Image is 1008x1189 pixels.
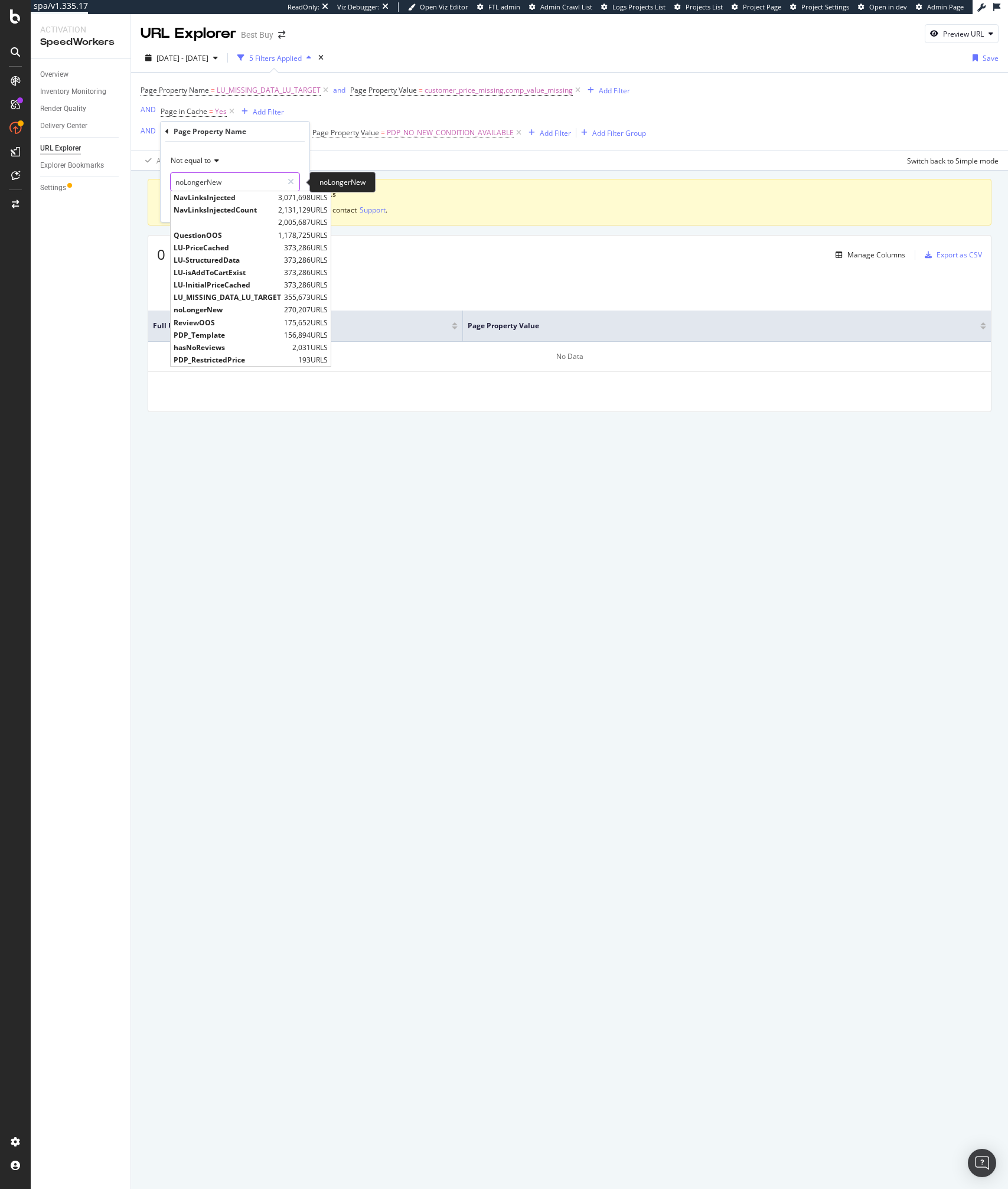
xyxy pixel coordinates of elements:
[488,2,520,11] span: FTL admin
[292,342,328,352] span: 2,031 URLS
[211,85,215,95] span: =
[360,204,386,215] button: Support
[217,82,321,99] span: LU_MISSING_DATA_LU_TARGET
[174,243,281,253] span: LU-PriceCached
[732,2,781,12] a: Project Page
[831,248,905,262] button: Manage Columns
[592,128,646,138] div: Add Filter Group
[157,244,257,264] span: 0 Entries found
[174,280,281,290] span: LU-InitialPriceCached
[241,29,273,41] div: Best Buy
[40,120,87,132] div: Delivery Center
[278,230,328,240] span: 1,178,725 URLS
[165,201,203,213] button: Cancel
[40,159,104,172] div: Explorer Bookmarks
[309,172,376,192] div: noLongerNew
[524,126,571,140] button: Add Filter
[284,280,328,290] span: 373,286 URLS
[174,230,275,240] span: QuestionOOS
[968,1149,996,1177] div: Open Intercom Messenger
[599,86,630,96] div: Add Filter
[612,2,666,11] span: Logs Projects List
[141,104,156,115] div: AND
[278,217,328,227] span: 2,005,687 URLS
[278,31,285,39] div: arrow-right-arrow-left
[40,35,121,49] div: SpeedWorkers
[925,24,999,43] button: Preview URL
[284,292,328,302] span: 355,673 URLS
[174,342,289,352] span: hasNoReviews
[161,106,207,116] span: Page in Cache
[156,156,175,166] div: Apply
[790,2,849,12] a: Project Settings
[927,2,964,11] span: Admin Page
[801,2,849,11] span: Project Settings
[387,125,514,141] span: PDP_NO_NEW_CONDITION_AVAILABLE
[674,2,723,12] a: Projects List
[583,83,630,97] button: Add Filter
[162,204,977,215] div: Please investigate your issue in the or contact .
[174,192,275,202] span: NavLinksInjected
[40,68,122,81] a: Overview
[141,104,156,115] button: AND
[141,85,209,95] span: Page Property Name
[477,2,520,12] a: FTL admin
[743,2,781,11] span: Project Page
[40,103,86,115] div: Render Quality
[686,2,723,11] span: Projects List
[284,255,328,265] span: 373,286 URLS
[141,24,236,44] div: URL Explorer
[237,104,284,119] button: Add Filter
[233,48,316,67] button: 5 Filters Applied
[174,126,246,136] div: Page Property Name
[141,125,156,136] button: AND
[983,53,999,63] div: Save
[174,189,977,200] div: System alert: fails reported on your tested URLs
[968,48,999,67] button: Save
[468,321,963,331] span: Page Property Value
[153,321,434,331] span: Full URL
[540,128,571,138] div: Add Filter
[298,355,328,365] span: 193 URLS
[40,142,81,155] div: URL Explorer
[40,182,122,194] a: Settings
[40,68,68,81] div: Overview
[215,103,227,120] span: Yes
[174,318,281,328] span: ReviewOOS
[209,106,213,116] span: =
[419,85,423,95] span: =
[937,250,982,260] div: Export as CSV
[540,2,592,11] span: Admin Crawl List
[333,85,345,95] div: and
[174,355,295,365] span: PDP_RestrictedPrice
[601,2,666,12] a: Logs Projects List
[420,2,468,11] span: Open Viz Editor
[907,156,999,166] div: Switch back to Simple mode
[174,292,281,302] span: LU_MISSING_DATA_LU_TARGET
[916,2,964,12] a: Admin Page
[316,52,326,64] div: times
[141,151,175,170] button: Apply
[174,255,281,265] span: LU-StructuredData
[171,155,211,165] span: Not equal to
[529,2,592,12] a: Admin Crawl List
[284,243,328,253] span: 373,286 URLS
[40,86,122,98] a: Inventory Monitoring
[40,182,66,194] div: Settings
[141,48,223,67] button: [DATE] - [DATE]
[40,24,121,35] div: Activation
[284,318,328,328] span: 175,652 URLS
[278,205,328,215] span: 2,131,129 URLS
[943,29,984,39] div: Preview URL
[858,2,907,12] a: Open in dev
[288,2,319,12] div: ReadOnly:
[847,250,905,260] div: Manage Columns
[333,84,345,96] button: and
[350,85,417,95] span: Page Property Value
[40,120,122,132] a: Delivery Center
[408,2,468,12] a: Open Viz Editor
[278,192,328,202] span: 3,071,698 URLS
[148,342,991,372] div: No Data
[284,267,328,277] span: 373,286 URLS
[174,305,281,315] span: noLongerNew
